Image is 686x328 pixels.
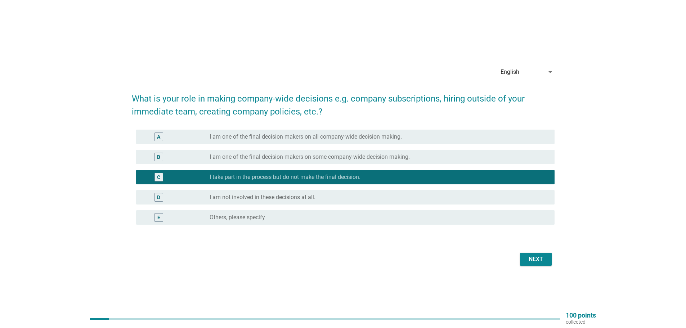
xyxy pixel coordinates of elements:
label: I am one of the final decision makers on all company-wide decision making. [210,133,402,140]
p: collected [566,319,596,325]
label: Others, please specify [210,214,265,221]
div: A [157,133,160,140]
div: D [157,193,160,201]
div: E [157,214,160,221]
label: I take part in the process but do not make the final decision. [210,174,360,181]
div: Next [526,255,546,264]
h2: What is your role in making company-wide decisions e.g. company subscriptions, hiring outside of ... [132,85,555,118]
label: I am one of the final decision makers on some company-wide decision making. [210,153,410,161]
div: B [157,153,160,161]
i: arrow_drop_down [546,68,555,76]
div: English [501,69,519,75]
div: C [157,173,160,181]
p: 100 points [566,312,596,319]
label: I am not involved in these decisions at all. [210,194,315,201]
button: Next [520,253,552,266]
